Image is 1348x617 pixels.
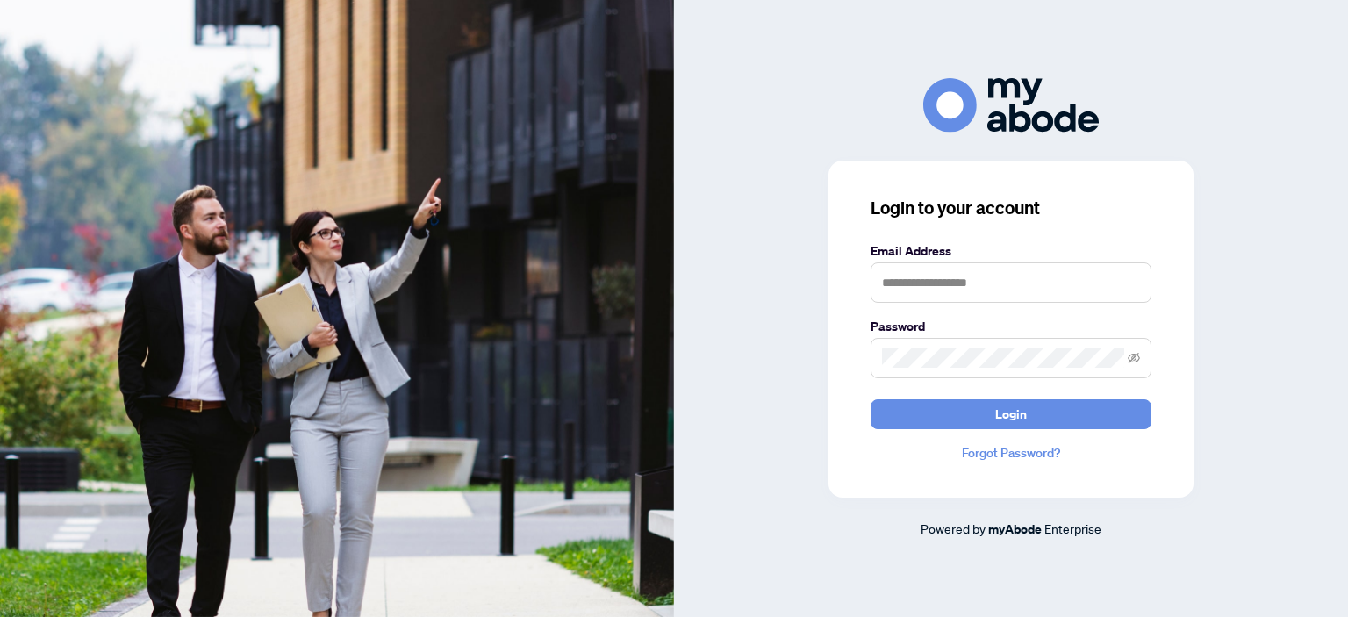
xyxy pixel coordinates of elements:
[871,196,1151,220] h3: Login to your account
[988,520,1042,539] a: myAbode
[1044,520,1101,536] span: Enterprise
[923,78,1099,132] img: ma-logo
[871,241,1151,261] label: Email Address
[921,520,986,536] span: Powered by
[871,317,1151,336] label: Password
[1128,352,1140,364] span: eye-invisible
[995,400,1027,428] span: Login
[871,399,1151,429] button: Login
[871,443,1151,463] a: Forgot Password?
